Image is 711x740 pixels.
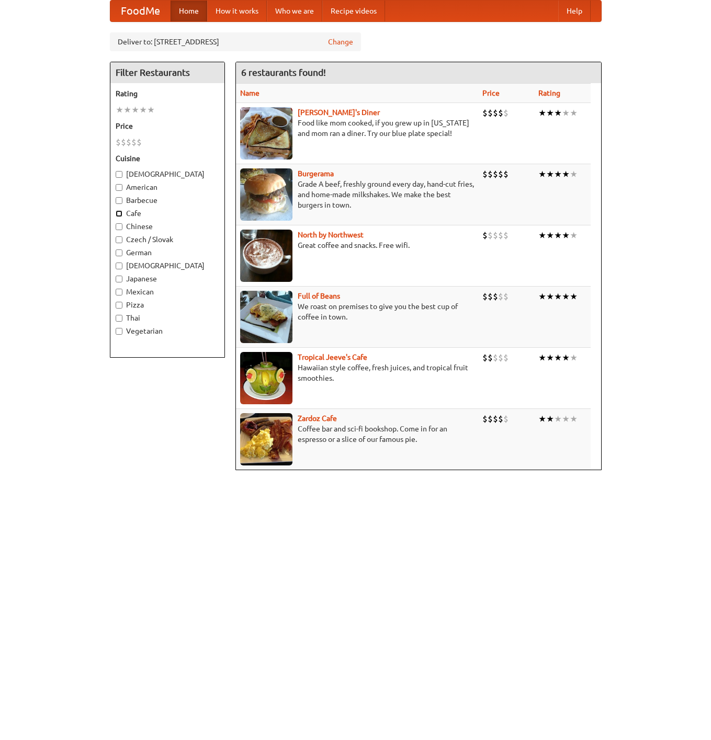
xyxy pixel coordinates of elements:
[546,291,554,302] li: ★
[121,136,126,148] li: $
[562,291,570,302] li: ★
[116,223,122,230] input: Chinese
[131,136,137,148] li: $
[116,88,219,99] h5: Rating
[298,108,380,117] b: [PERSON_NAME]'s Diner
[298,414,337,423] a: Zardoz Cafe
[503,107,509,119] li: $
[171,1,207,21] a: Home
[538,89,560,97] a: Rating
[116,184,122,191] input: American
[482,168,488,180] li: $
[116,234,219,245] label: Czech / Slovak
[488,291,493,302] li: $
[554,413,562,425] li: ★
[116,121,219,131] h5: Price
[570,291,578,302] li: ★
[207,1,267,21] a: How it works
[240,301,474,322] p: We roast on premises to give you the best cup of coffee in town.
[116,263,122,269] input: [DEMOGRAPHIC_DATA]
[488,168,493,180] li: $
[240,240,474,251] p: Great coffee and snacks. Free wifi.
[110,32,361,51] div: Deliver to: [STREET_ADDRESS]
[498,413,503,425] li: $
[240,89,259,97] a: Name
[482,230,488,241] li: $
[240,118,474,139] p: Food like mom cooked, if you grew up in [US_STATE] and mom ran a diner. Try our blue plate special!
[116,104,123,116] li: ★
[538,230,546,241] li: ★
[482,413,488,425] li: $
[116,171,122,178] input: [DEMOGRAPHIC_DATA]
[498,230,503,241] li: $
[562,352,570,363] li: ★
[298,353,367,361] a: Tropical Jeeve's Cafe
[240,107,292,160] img: sallys.jpg
[240,424,474,445] p: Coffee bar and sci-fi bookshop. Come in for an espresso or a slice of our famous pie.
[554,352,562,363] li: ★
[116,210,122,217] input: Cafe
[240,179,474,210] p: Grade A beef, freshly ground every day, hand-cut fries, and home-made milkshakes. We make the bes...
[503,352,509,363] li: $
[240,413,292,465] img: zardoz.jpg
[562,168,570,180] li: ★
[493,107,498,119] li: $
[503,413,509,425] li: $
[538,107,546,119] li: ★
[240,168,292,221] img: burgerama.jpg
[116,260,219,271] label: [DEMOGRAPHIC_DATA]
[116,300,219,310] label: Pizza
[298,292,340,300] b: Full of Beans
[240,352,292,404] img: jeeves.jpg
[488,230,493,241] li: $
[570,352,578,363] li: ★
[538,168,546,180] li: ★
[554,168,562,180] li: ★
[116,276,122,282] input: Japanese
[116,221,219,232] label: Chinese
[562,230,570,241] li: ★
[116,249,122,256] input: German
[546,230,554,241] li: ★
[570,230,578,241] li: ★
[488,107,493,119] li: $
[546,168,554,180] li: ★
[482,89,500,97] a: Price
[116,287,219,297] label: Mexican
[116,136,121,148] li: $
[267,1,322,21] a: Who we are
[322,1,385,21] a: Recipe videos
[503,168,509,180] li: $
[123,104,131,116] li: ★
[298,231,364,239] a: North by Northwest
[538,352,546,363] li: ★
[116,302,122,309] input: Pizza
[116,326,219,336] label: Vegetarian
[126,136,131,148] li: $
[493,291,498,302] li: $
[298,169,334,178] a: Burgerama
[503,291,509,302] li: $
[116,195,219,206] label: Barbecue
[493,168,498,180] li: $
[137,136,142,148] li: $
[116,313,219,323] label: Thai
[546,352,554,363] li: ★
[116,289,122,295] input: Mexican
[493,352,498,363] li: $
[240,230,292,282] img: north.jpg
[570,413,578,425] li: ★
[116,197,122,204] input: Barbecue
[116,236,122,243] input: Czech / Slovak
[538,291,546,302] li: ★
[488,352,493,363] li: $
[116,274,219,284] label: Japanese
[498,291,503,302] li: $
[488,413,493,425] li: $
[558,1,591,21] a: Help
[538,413,546,425] li: ★
[116,208,219,219] label: Cafe
[116,182,219,192] label: American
